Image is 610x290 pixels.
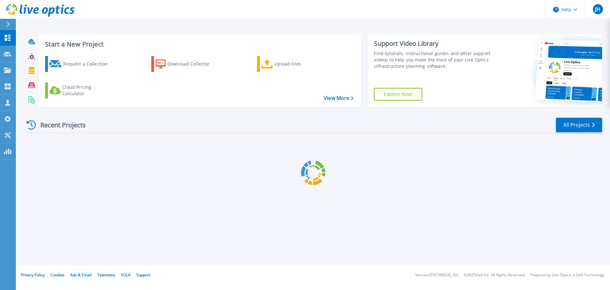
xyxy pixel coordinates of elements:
a: Cookies [51,272,64,278]
div: Cloud Pricing Calculator [62,84,113,97]
div: Upload Files [274,58,325,70]
li: © 2025 Dell Inc. All Rights Reserved [464,273,525,277]
a: Request a Collection [45,56,116,72]
div: Recent Projects [24,117,94,133]
a: Upload Files [257,56,328,72]
div: Support Video Library [374,39,493,48]
h3: Start a New Project [45,41,353,48]
a: Explore Now! [374,88,422,101]
li: Powered by Live Optics, a Dell Technology [530,273,604,277]
div: Request a Collection [63,58,114,70]
a: All Projects [556,118,602,132]
a: Cloud Pricing Calculator [45,82,116,98]
a: Ads & Email [70,272,91,278]
a: Telemetry [97,272,115,278]
a: EULA [121,272,131,278]
a: Download Collector [151,56,222,72]
a: Privacy Policy [21,272,45,278]
div: Download Collector [167,58,218,70]
span: JH [595,7,600,12]
li: Version: [TECHNICAL_ID] [415,273,458,277]
a: Support [136,272,150,278]
a: View More [324,95,353,101]
div: Find tutorials, instructional guides and other support videos to help you make the most of your L... [374,50,493,69]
